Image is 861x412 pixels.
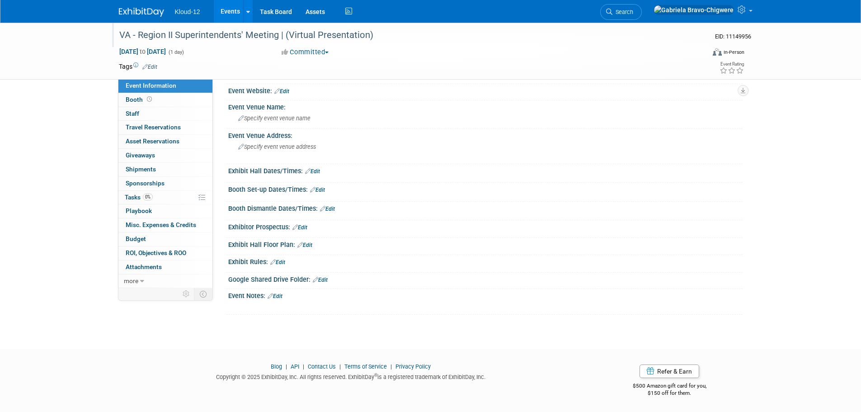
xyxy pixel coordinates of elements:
a: Edit [292,224,307,231]
a: Edit [310,187,325,193]
div: In-Person [723,49,744,56]
span: Tasks [125,194,153,201]
span: Budget [126,235,146,242]
div: Exhibit Rules: [228,255,743,267]
span: | [283,363,289,370]
button: Committed [278,47,332,57]
div: Exhibit Hall Dates/Times: [228,164,743,176]
span: Staff [126,110,139,117]
span: Asset Reservations [126,137,179,145]
a: Shipments [118,163,212,176]
a: Event Information [118,79,212,93]
div: Exhibit Hall Floor Plan: [228,238,743,250]
a: Asset Reservations [118,135,212,148]
span: | [388,363,394,370]
span: Booth not reserved yet [145,96,154,103]
div: VA - Region II Superintendents' Meeting | (Virtual Presentation) [116,27,692,43]
span: more [124,277,138,284]
a: ROI, Objectives & ROO [118,246,212,260]
span: | [301,363,306,370]
a: Staff [118,107,212,121]
div: Event Website: [228,84,743,96]
img: Gabriela Bravo-Chigwere [654,5,734,15]
div: Exhibitor Prospectus: [228,220,743,232]
div: Event Notes: [228,289,743,301]
div: Booth Dismantle Dates/Times: [228,202,743,213]
a: Travel Reservations [118,121,212,134]
div: Event Venue Address: [228,129,743,140]
a: Privacy Policy [395,363,431,370]
td: Tags [119,62,157,71]
span: ROI, Objectives & ROO [126,249,186,256]
a: API [291,363,299,370]
span: Kloud-12 [175,8,200,15]
a: Playbook [118,204,212,218]
div: Copyright © 2025 ExhibitDay, Inc. All rights reserved. ExhibitDay is a registered trademark of Ex... [119,371,583,381]
sup: ® [374,373,377,378]
div: Google Shared Drive Folder: [228,273,743,284]
div: Event Format [652,47,745,61]
div: $150 off for them. [597,389,743,397]
a: Edit [142,64,157,70]
a: Terms of Service [344,363,387,370]
img: Format-Inperson.png [713,48,722,56]
span: to [138,48,147,55]
span: Specify event venue name [238,115,311,122]
a: Edit [313,277,328,283]
a: Edit [305,168,320,175]
a: Misc. Expenses & Credits [118,218,212,232]
a: Edit [297,242,312,248]
span: Event ID: 11149956 [715,33,751,40]
a: Edit [270,259,285,265]
div: Event Venue Name: [228,100,743,112]
span: Shipments [126,166,156,173]
a: Tasks0% [118,191,212,204]
span: Sponsorships [126,180,165,187]
span: [DATE] [DATE] [119,47,166,56]
span: Attachments [126,263,162,270]
span: Misc. Expenses & Credits [126,221,196,228]
span: Search [612,9,633,15]
a: Edit [320,206,335,212]
a: Blog [271,363,282,370]
span: Travel Reservations [126,123,181,131]
span: Playbook [126,207,152,214]
td: Personalize Event Tab Strip [179,288,194,300]
span: Giveaways [126,152,155,159]
td: Toggle Event Tabs [194,288,212,300]
div: Event Rating [720,62,744,66]
a: Search [600,4,642,20]
a: Refer & Earn [640,365,699,378]
a: Booth [118,93,212,107]
div: $500 Amazon gift card for you, [597,376,743,397]
a: Edit [268,293,282,299]
span: | [337,363,343,370]
a: Contact Us [308,363,336,370]
span: (1 day) [168,49,184,55]
span: Booth [126,96,154,103]
a: Edit [274,88,289,95]
a: more [118,275,212,288]
span: Specify event venue address [238,143,316,150]
a: Sponsorships [118,177,212,190]
a: Attachments [118,260,212,274]
div: Booth Set-up Dates/Times: [228,183,743,194]
img: ExhibitDay [119,8,164,17]
a: Giveaways [118,149,212,162]
a: Budget [118,232,212,246]
span: Event Information [126,82,176,89]
span: 0% [143,194,153,200]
